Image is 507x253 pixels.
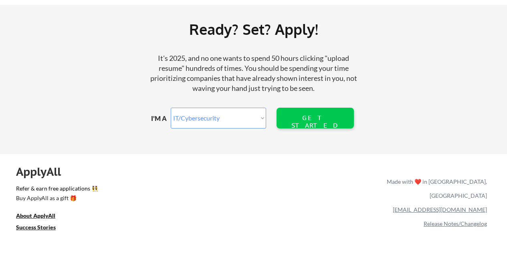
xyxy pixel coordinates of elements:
[393,206,487,213] a: [EMAIL_ADDRESS][DOMAIN_NAME]
[16,212,67,222] a: About ApplyAll
[112,18,395,41] div: Ready? Set? Apply!
[16,195,96,201] div: Buy ApplyAll as a gift 🎁
[147,53,361,94] div: It's 2025, and no one wants to spend 50 hours clicking "upload resume" hundreds of times. You sho...
[16,165,70,179] div: ApplyAll
[16,224,56,231] u: Success Stories
[384,175,487,203] div: Made with ❤️ in [GEOGRAPHIC_DATA], [GEOGRAPHIC_DATA]
[151,114,173,123] div: I'M A
[16,186,219,194] a: Refer & earn free applications 👯‍♀️
[424,220,487,227] a: Release Notes/Changelog
[289,114,341,129] div: GET STARTED
[16,223,67,233] a: Success Stories
[16,212,55,219] u: About ApplyAll
[16,194,96,204] a: Buy ApplyAll as a gift 🎁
